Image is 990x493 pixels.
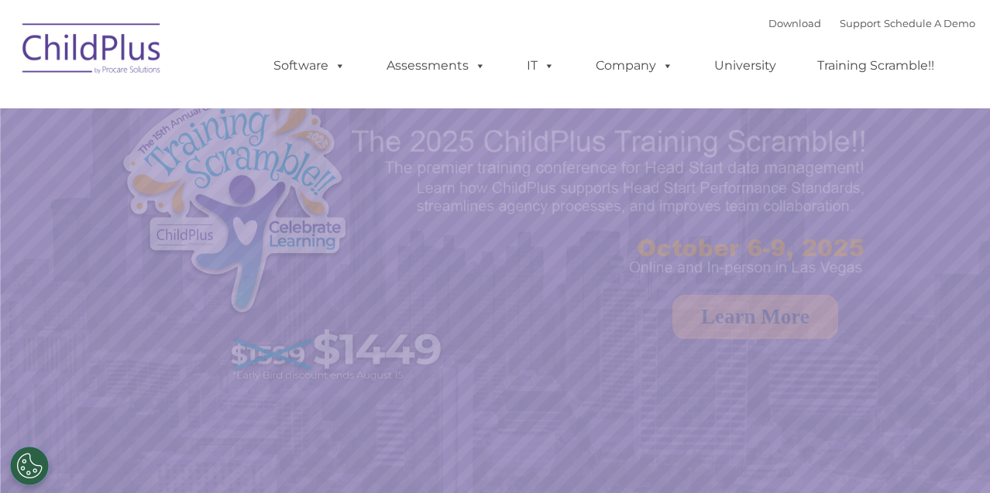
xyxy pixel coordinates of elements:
[15,12,170,90] img: ChildPlus by Procare Solutions
[802,50,950,81] a: Training Scramble!!
[371,50,501,81] a: Assessments
[672,295,838,339] a: Learn More
[258,50,361,81] a: Software
[10,447,49,485] button: Cookies Settings
[840,17,881,29] a: Support
[580,50,689,81] a: Company
[511,50,570,81] a: IT
[768,17,821,29] a: Download
[884,17,975,29] a: Schedule A Demo
[699,50,792,81] a: University
[768,17,975,29] font: |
